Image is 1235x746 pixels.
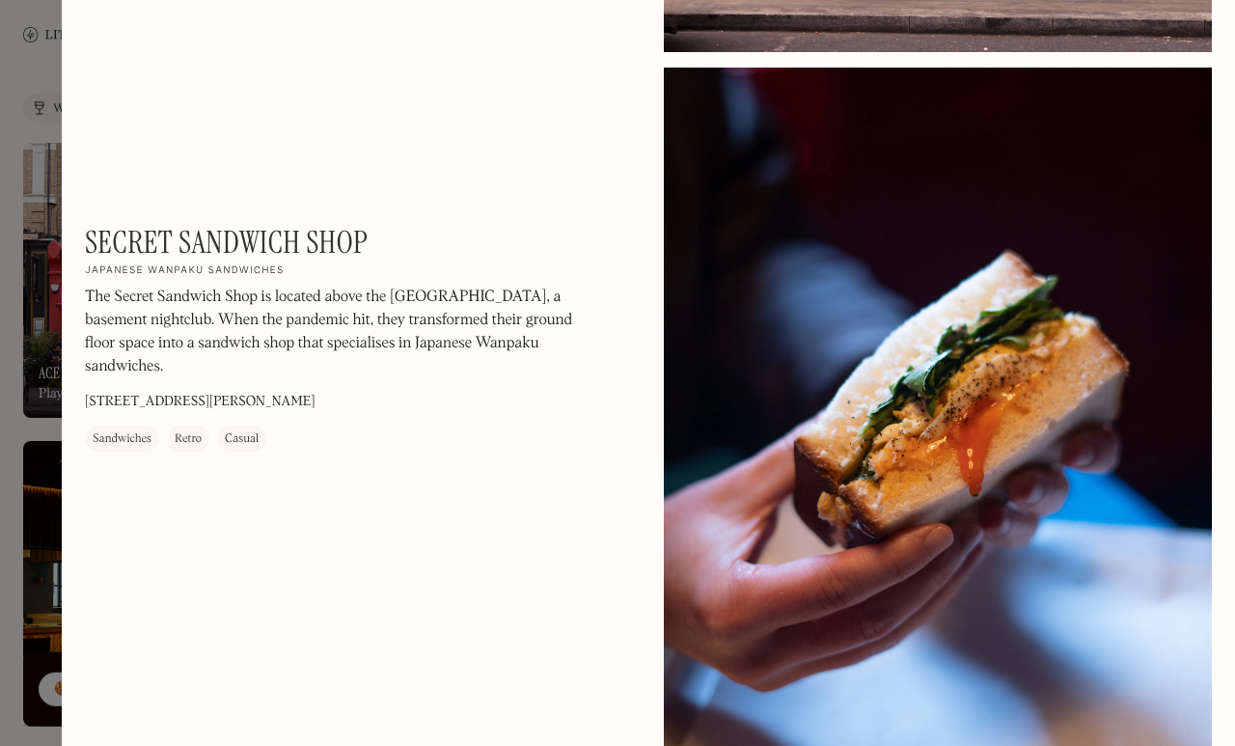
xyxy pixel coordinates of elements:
[175,429,202,449] div: Retro
[225,429,259,449] div: Casual
[85,224,368,261] h1: Secret Sandwich Shop
[93,429,151,449] div: Sandwiches
[85,392,316,412] p: [STREET_ADDRESS][PERSON_NAME]
[85,286,606,378] p: The Secret Sandwich Shop is located above the [GEOGRAPHIC_DATA], a basement nightclub. When the p...
[85,264,285,278] h2: Japanese Wanpaku sandwiches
